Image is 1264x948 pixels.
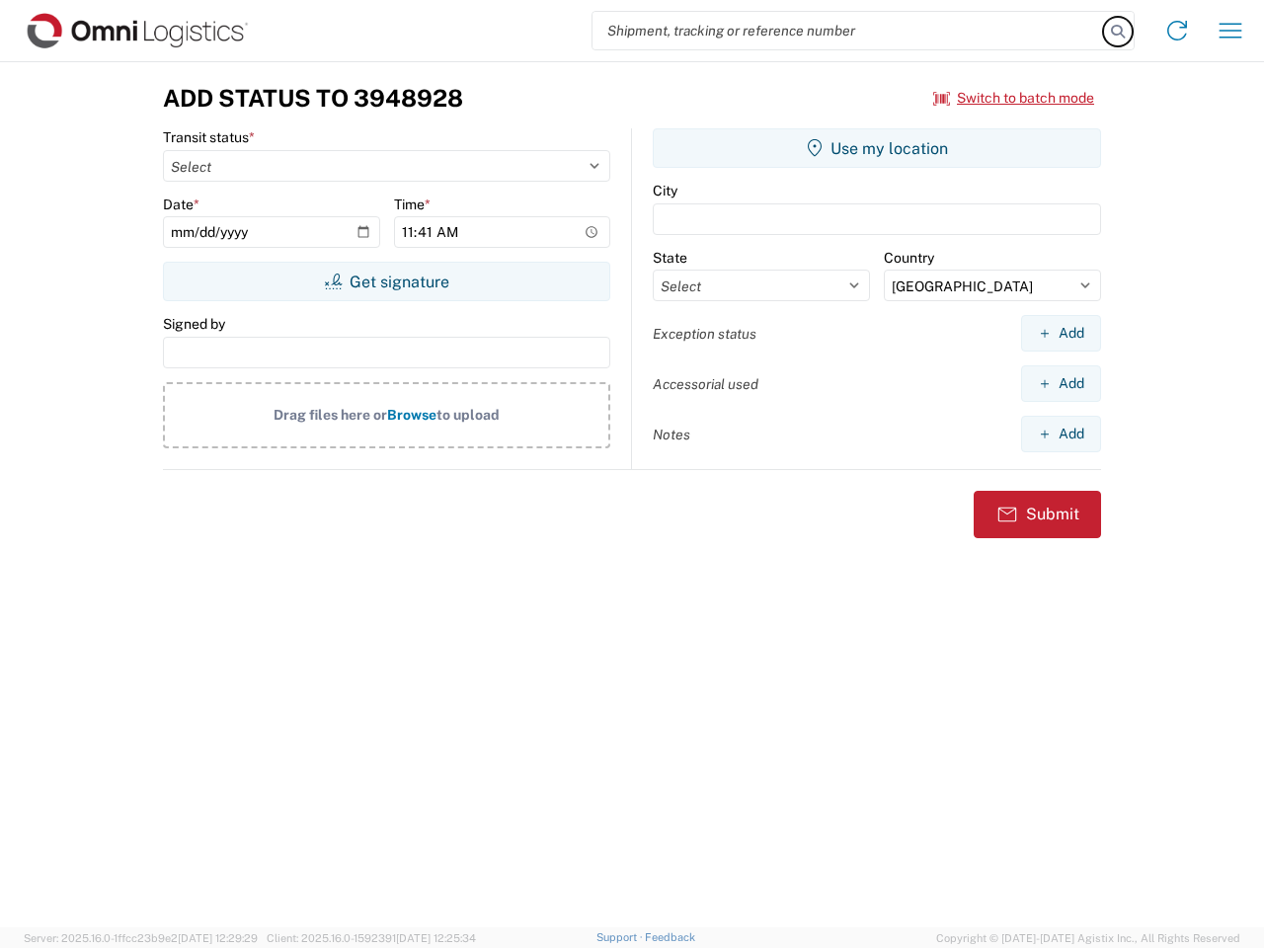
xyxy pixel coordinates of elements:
span: to upload [436,407,500,423]
label: City [653,182,677,199]
label: Transit status [163,128,255,146]
span: Server: 2025.16.0-1ffcc23b9e2 [24,932,258,944]
a: Feedback [645,931,695,943]
label: State [653,249,687,267]
span: Client: 2025.16.0-1592391 [267,932,476,944]
label: Notes [653,426,690,443]
button: Use my location [653,128,1101,168]
label: Accessorial used [653,375,758,393]
label: Exception status [653,325,756,343]
span: [DATE] 12:25:34 [396,932,476,944]
button: Submit [974,491,1101,538]
span: [DATE] 12:29:29 [178,932,258,944]
button: Switch to batch mode [933,82,1094,115]
span: Drag files here or [274,407,387,423]
label: Date [163,196,199,213]
label: Signed by [163,315,225,333]
span: Browse [387,407,436,423]
button: Add [1021,315,1101,352]
button: Add [1021,365,1101,402]
label: Time [394,196,431,213]
label: Country [884,249,934,267]
h3: Add Status to 3948928 [163,84,463,113]
button: Get signature [163,262,610,301]
input: Shipment, tracking or reference number [592,12,1104,49]
span: Copyright © [DATE]-[DATE] Agistix Inc., All Rights Reserved [936,929,1240,947]
a: Support [596,931,646,943]
button: Add [1021,416,1101,452]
